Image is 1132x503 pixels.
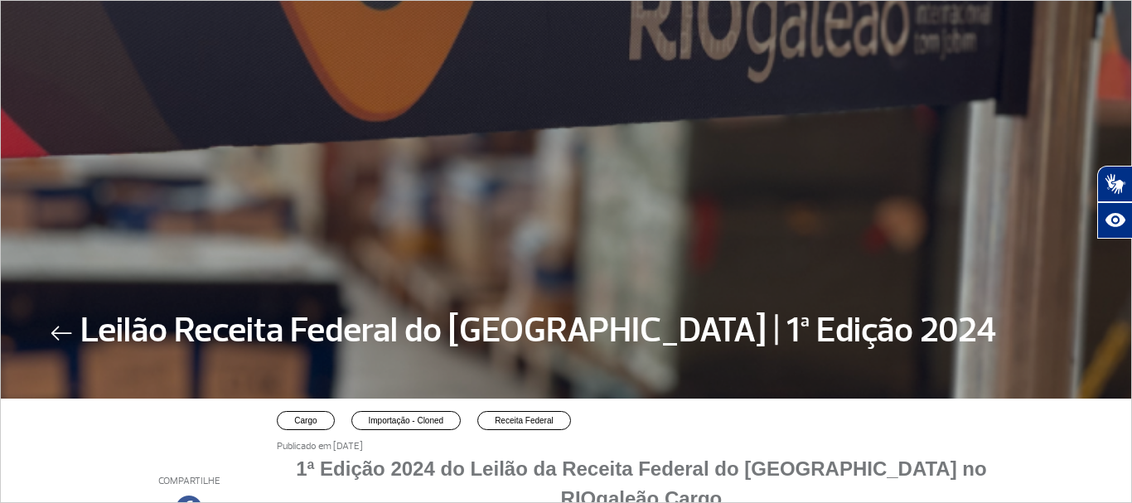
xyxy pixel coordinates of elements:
[1097,166,1132,202] button: Abrir tradutor de língua de sinais.
[1097,202,1132,239] button: Abrir recursos assistivos.
[126,476,252,487] h3: Compartilhe
[351,411,462,430] button: Importação - Cloned
[80,310,997,365] h2: Leilão Receita Federal do [GEOGRAPHIC_DATA] | 1ª Edição 2024
[277,411,334,430] button: Cargo
[277,439,1005,454] p: Publicado em [DATE]
[477,411,571,430] button: Receita Federal
[1097,166,1132,239] div: Plugin de acessibilidade da Hand Talk.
